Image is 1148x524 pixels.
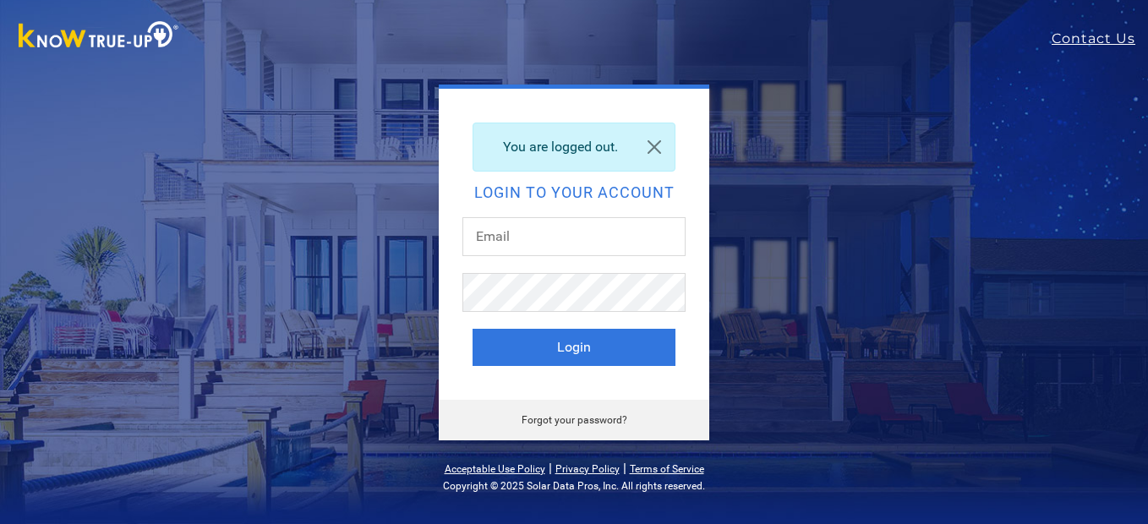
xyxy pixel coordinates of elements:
[473,329,675,366] button: Login
[522,414,627,426] a: Forgot your password?
[473,123,675,172] div: You are logged out.
[549,460,552,476] span: |
[1052,29,1148,49] a: Contact Us
[630,463,704,475] a: Terms of Service
[634,123,675,171] a: Close
[445,463,545,475] a: Acceptable Use Policy
[10,18,188,56] img: Know True-Up
[555,463,620,475] a: Privacy Policy
[462,217,686,256] input: Email
[623,460,626,476] span: |
[473,185,675,200] h2: Login to your account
